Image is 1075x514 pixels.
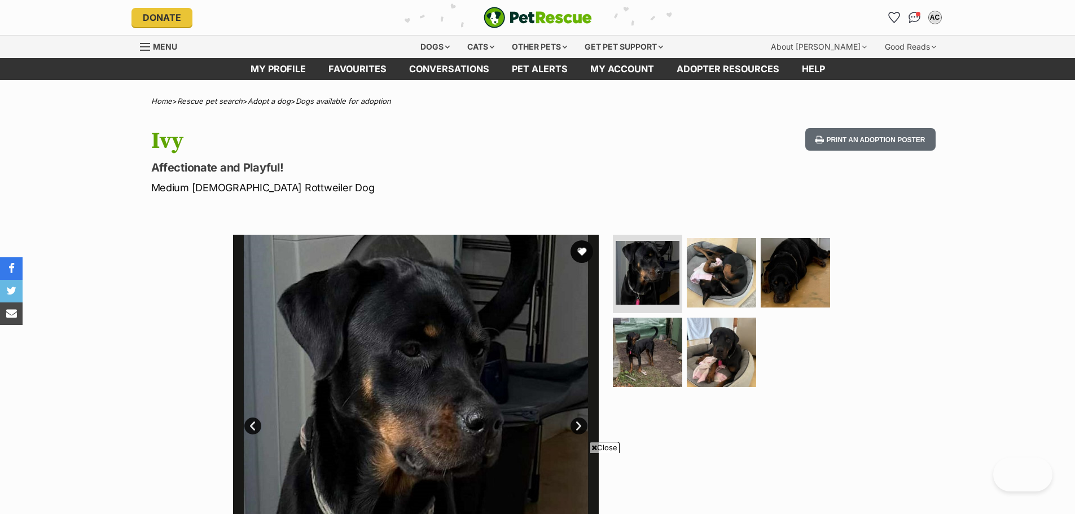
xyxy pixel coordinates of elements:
[805,128,935,151] button: Print an adoption poster
[504,36,575,58] div: Other pets
[244,418,261,434] a: Prev
[571,418,587,434] a: Next
[484,7,592,28] a: PetRescue
[763,36,875,58] div: About [PERSON_NAME]
[791,58,836,80] a: Help
[413,36,458,58] div: Dogs
[761,238,830,307] img: Photo of Ivy
[613,318,682,387] img: Photo of Ivy
[123,97,953,106] div: > > >
[398,58,501,80] a: conversations
[131,8,192,27] a: Donate
[929,12,941,23] div: AC
[151,128,629,154] h1: Ivy
[906,8,924,27] a: Conversations
[877,36,944,58] div: Good Reads
[140,36,185,56] a: Menu
[579,58,665,80] a: My account
[317,58,398,80] a: Favourites
[687,238,756,307] img: Photo of Ivy
[993,458,1052,491] iframe: Help Scout Beacon - Open
[687,318,756,387] img: Photo of Ivy
[589,442,620,453] span: Close
[909,12,920,23] img: chat-41dd97257d64d25036548639549fe6c8038ab92f7586957e7f3b1b290dea8141.svg
[151,96,172,106] a: Home
[153,42,177,51] span: Menu
[484,7,592,28] img: logo-e224e6f780fb5917bec1dbf3a21bbac754714ae5b6737aabdf751b685950b380.svg
[616,241,679,305] img: Photo of Ivy
[577,36,671,58] div: Get pet support
[151,180,629,195] p: Medium [DEMOGRAPHIC_DATA] Rottweiler Dog
[177,96,243,106] a: Rescue pet search
[239,58,317,80] a: My profile
[885,8,903,27] a: Favourites
[665,58,791,80] a: Adopter resources
[571,240,593,263] button: favourite
[151,160,629,175] p: Affectionate and Playful!
[501,58,579,80] a: Pet alerts
[332,458,743,508] iframe: Advertisement
[248,96,291,106] a: Adopt a dog
[459,36,502,58] div: Cats
[885,8,944,27] ul: Account quick links
[926,8,944,27] button: My account
[296,96,391,106] a: Dogs available for adoption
